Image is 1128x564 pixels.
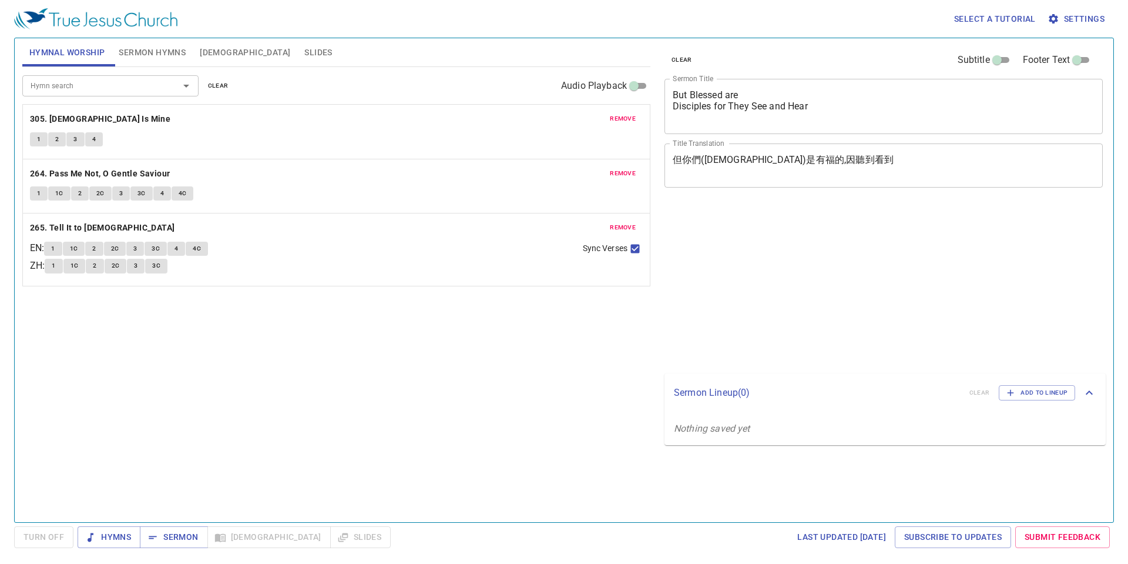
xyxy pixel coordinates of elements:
button: 2C [104,242,126,256]
button: 1C [48,186,70,201]
img: True Jesus Church [14,8,177,29]
span: Hymnal Worship [29,45,105,60]
button: 2 [85,242,103,256]
span: 1 [52,261,55,271]
span: Footer Text [1023,53,1070,67]
button: clear [664,53,699,67]
a: Submit Feedback [1015,526,1110,548]
span: Sermon Hymns [119,45,186,60]
span: [DEMOGRAPHIC_DATA] [200,45,290,60]
span: Sync Verses [583,242,627,255]
b: 264. Pass Me Not, O Gentle Saviour [30,166,170,181]
button: 264. Pass Me Not, O Gentle Saviour [30,166,172,181]
b: 265. Tell It to [DEMOGRAPHIC_DATA] [30,221,175,235]
button: 2 [71,186,89,201]
span: 2C [96,188,105,199]
span: Submit Feedback [1025,530,1100,545]
span: Slides [304,45,332,60]
span: 2 [55,134,59,145]
button: 3C [145,242,167,256]
button: 2 [48,132,66,146]
div: Sermon Lineup(0)clearAdd to Lineup [664,373,1106,412]
span: 2 [92,243,96,254]
b: 305. [DEMOGRAPHIC_DATA] Is Mine [30,112,170,126]
span: 1C [70,243,78,254]
span: 3C [137,188,146,199]
span: 2 [78,188,82,199]
button: 3 [112,186,130,201]
button: 1C [63,242,85,256]
span: 1 [51,243,55,254]
i: Nothing saved yet [674,423,750,434]
span: 1C [70,261,79,271]
button: Hymns [78,526,140,548]
button: Sermon [140,526,207,548]
p: EN : [30,241,44,255]
iframe: from-child [660,200,1016,369]
button: clear [201,79,236,93]
span: 3C [152,243,160,254]
span: Audio Playback [561,79,627,93]
button: 3C [130,186,153,201]
span: Select a tutorial [954,12,1036,26]
button: 2C [89,186,112,201]
button: 4 [153,186,171,201]
button: 4 [167,242,185,256]
span: 1 [37,188,41,199]
button: remove [603,112,643,126]
span: Hymns [87,530,131,545]
span: 4 [174,243,178,254]
button: Open [178,78,194,94]
span: remove [610,114,636,124]
span: Settings [1050,12,1104,26]
button: 3 [126,242,144,256]
span: 3C [152,261,160,271]
p: Sermon Lineup ( 0 ) [674,386,960,400]
span: 3 [133,243,137,254]
span: 3 [119,188,123,199]
button: 1C [63,259,86,273]
a: Last updated [DATE] [793,526,891,548]
button: remove [603,221,643,235]
button: Add to Lineup [999,385,1075,401]
span: 4C [193,243,201,254]
span: 3 [73,134,77,145]
button: remove [603,166,643,181]
span: remove [610,222,636,233]
span: Sermon [149,530,198,545]
button: 1 [44,242,62,256]
button: 4C [186,242,208,256]
button: 4 [85,132,103,146]
span: 2C [112,261,120,271]
span: Subtitle [958,53,990,67]
span: Add to Lineup [1006,388,1067,398]
span: 4C [179,188,187,199]
a: Subscribe to Updates [895,526,1011,548]
button: 4C [172,186,194,201]
button: 1 [45,259,62,273]
button: 1 [30,132,48,146]
span: 1C [55,188,63,199]
span: 4 [92,134,96,145]
span: clear [672,55,692,65]
span: 3 [134,261,137,271]
button: Settings [1045,8,1109,30]
button: 3 [66,132,84,146]
button: Select a tutorial [949,8,1040,30]
button: 2 [86,259,103,273]
button: 3 [127,259,145,273]
textarea: 但你們([DEMOGRAPHIC_DATA])是有福的,因聽到看到 [673,154,1095,176]
button: 1 [30,186,48,201]
span: 2C [111,243,119,254]
button: 2C [105,259,127,273]
span: 2 [93,261,96,271]
button: 265. Tell It to [DEMOGRAPHIC_DATA] [30,221,177,235]
button: 3C [145,259,167,273]
span: 4 [160,188,164,199]
p: ZH : [30,259,45,273]
span: clear [208,81,229,91]
textarea: But Blessed are Disciples for They See and Hear [673,89,1095,123]
span: 1 [37,134,41,145]
span: Subscribe to Updates [904,530,1002,545]
span: Last updated [DATE] [797,530,886,545]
